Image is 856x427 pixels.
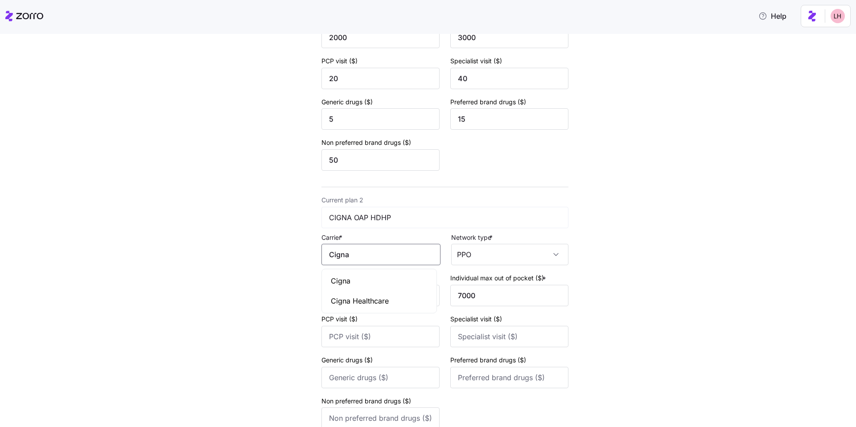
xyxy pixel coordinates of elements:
span: Help [758,11,786,21]
input: Preferred brand drugs ($) [450,367,568,388]
input: Generic drugs ($) [321,367,440,388]
span: Cigna [331,275,350,287]
label: Non preferred brand drugs ($) [321,396,411,406]
label: Individual max out of pocket ($) [450,273,548,283]
label: Specialist visit ($) [450,314,502,324]
input: Specialist visit ($) [450,326,568,347]
input: Carrier [321,244,440,265]
input: Preferred brand drugs ($) [450,108,568,130]
label: Specialist visit ($) [450,56,502,66]
label: Preferred brand drugs ($) [450,97,526,107]
label: PCP visit ($) [321,56,358,66]
input: Specialist visit ($) [450,68,568,89]
input: PCP visit ($) [321,68,440,89]
img: 8ac9784bd0c5ae1e7e1202a2aac67deb [831,9,845,23]
input: Non preferred brand drugs ($) [321,149,440,171]
label: Current plan 2 [321,195,363,205]
label: Generic drugs ($) [321,355,373,365]
input: Individual max out of pocket ($) [450,27,568,48]
label: Network type [451,233,494,242]
input: Network type [451,244,568,265]
button: Help [751,7,794,25]
label: Generic drugs ($) [321,97,373,107]
input: PCP visit ($) [321,326,440,347]
input: Individual deductible ($) [321,27,440,48]
span: Cigna Healthcare [331,296,389,307]
input: Generic drugs ($) [321,108,440,130]
label: Carrier [321,233,344,242]
label: PCP visit ($) [321,314,358,324]
label: Non preferred brand drugs ($) [321,138,411,148]
input: Individual max out of pocket ($) [450,285,568,306]
label: Preferred brand drugs ($) [450,355,526,365]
